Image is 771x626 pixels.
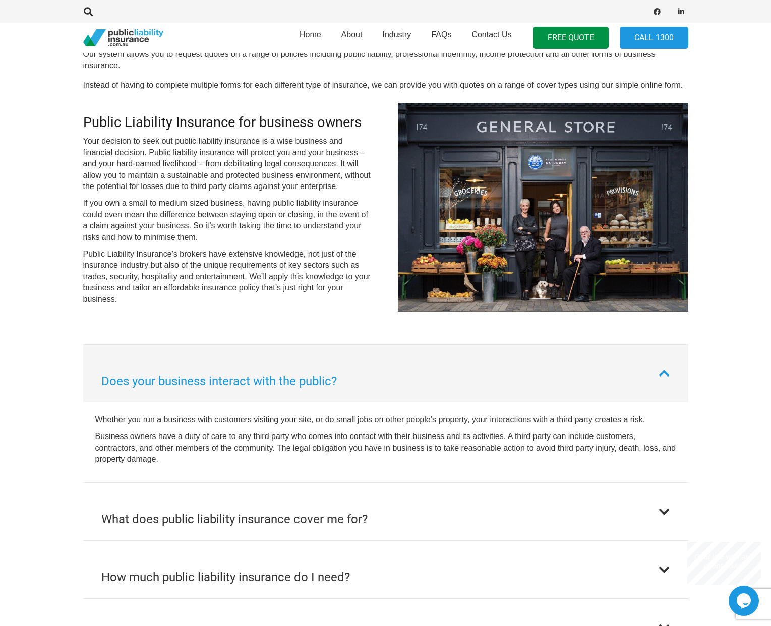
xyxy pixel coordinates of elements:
h2: How much public liability insurance do I need? [101,568,350,586]
span: Home [300,30,321,39]
a: Home [289,20,331,56]
a: Search [79,7,99,16]
a: Facebook [650,5,664,19]
span: Industry [382,30,411,39]
h3: Public Liability Insurance for business owners [83,114,374,131]
span: Whether you run a business with customers visiting your site, or do small jobs on other people’s ... [95,415,645,424]
a: Contact Us [461,20,521,56]
a: About [331,20,373,56]
h2: Does your business interact with the public? [101,372,337,390]
iframe: chat widget [729,586,761,616]
span: Public Liability Insurance’s brokers have extensive knowledge, not just of the insurance industry... [83,249,371,303]
span: FAQs [431,30,451,39]
span: If you own a small to medium sized business, having public liability insurance could even mean th... [83,199,368,241]
img: small business insurance Australia [398,103,688,312]
a: FAQs [421,20,461,56]
iframe: chat widget [687,542,761,585]
span: Business owners have a duty of care to any third party who comes into contact with their business... [95,432,676,463]
h2: What does public liability insurance cover me for? [101,510,368,528]
p: Instead of having to complete multiple forms for each different type of insurance, we can provide... [83,80,688,91]
button: What does public liability insurance cover me for? [83,483,688,540]
a: LinkedIn [674,5,688,19]
button: Does your business interact with the public? [83,345,688,402]
span: Your decision to seek out public liability insurance is a wise business and financial decision. P... [83,137,371,191]
a: FREE QUOTE [533,27,609,49]
span: About [341,30,363,39]
button: How much public liability insurance do I need? [83,541,688,598]
span: Contact Us [471,30,511,39]
a: Call 1300 [620,27,688,49]
a: Industry [372,20,421,56]
p: Our system allows you to request quotes on a range of policies including public liability, profes... [83,49,688,72]
a: pli_logotransparent [83,29,163,47]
